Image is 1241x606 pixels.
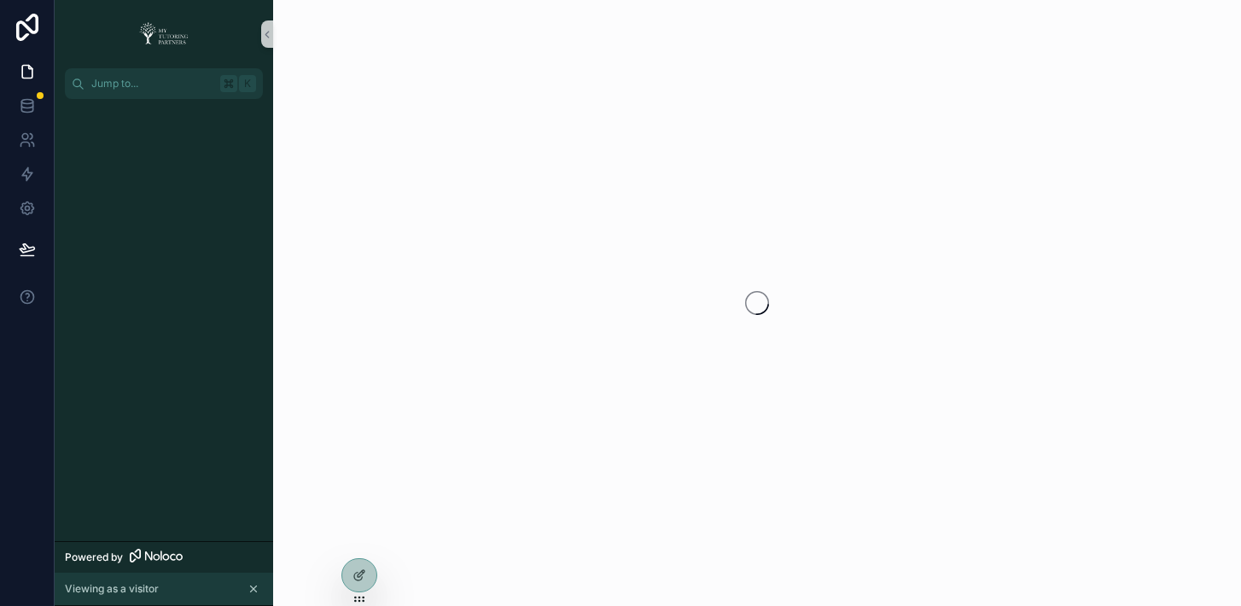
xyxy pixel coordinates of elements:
span: Powered by [65,551,123,564]
span: Viewing as a visitor [65,582,159,596]
a: Powered by [55,541,273,573]
span: Jump to... [91,77,213,90]
div: scrollable content [55,99,273,130]
span: K [241,77,254,90]
button: Jump to...K [65,68,263,99]
img: App logo [134,20,194,48]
